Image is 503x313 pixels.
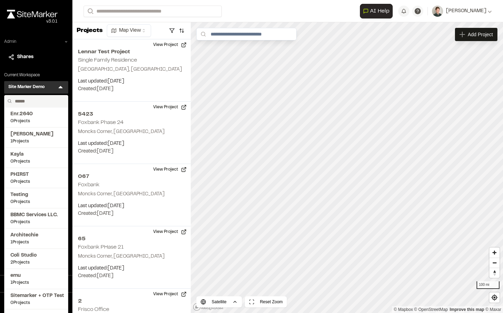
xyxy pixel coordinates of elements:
[78,110,185,118] h2: 5423
[149,164,191,175] button: View Project
[7,10,57,18] img: rebrand.png
[10,151,62,165] a: Kayla0Projects
[78,297,185,305] h2: 2
[10,171,62,185] a: PHIRST0Projects
[370,7,390,15] span: AI Help
[10,179,62,185] span: 0 Projects
[78,128,185,136] p: Moncks Corner, [GEOGRAPHIC_DATA]
[10,232,62,245] a: Architechie1Projects
[489,258,500,268] button: Zoom out
[360,4,393,18] button: Open AI Assistant
[245,296,287,307] button: Reset Zoom
[10,259,62,266] span: 2 Projects
[4,72,68,78] p: Current Workspace
[10,110,62,124] a: Enr.26400Projects
[414,307,448,312] a: OpenStreetMap
[78,245,124,250] h2: Foxbank PHase 21
[7,18,57,25] div: Oh geez...please don't...
[10,272,62,280] span: emu
[149,226,191,237] button: View Project
[78,235,185,243] h2: 65
[10,151,62,158] span: Kayla
[78,120,124,125] h2: Foxbank Phase 24
[485,307,501,312] a: Maxar
[78,172,185,181] h2: 067
[78,210,185,218] p: Created: [DATE]
[10,300,62,306] span: 0 Projects
[78,148,185,155] p: Created: [DATE]
[10,292,62,306] a: Sitemarker + OTP Test0Projects
[450,307,484,312] a: Map feedback
[149,102,191,113] button: View Project
[446,7,486,15] span: [PERSON_NAME]
[78,182,100,187] h2: Foxbank
[191,22,503,313] canvas: Map
[360,4,395,18] div: Open AI Assistant
[10,232,62,239] span: Architechie
[10,171,62,179] span: PHIRST
[84,6,96,17] button: Search
[78,265,185,272] p: Last updated: [DATE]
[10,110,62,118] span: Enr.2640
[394,307,413,312] a: Mapbox
[8,84,45,91] h3: Site Marker Demo
[468,31,493,38] span: Add Project
[78,58,137,63] h2: Single Family Residence
[10,211,62,219] span: BBMC Services LLC.
[196,296,242,307] button: Satellite
[489,248,500,258] button: Zoom in
[8,53,64,61] a: Shares
[78,66,185,73] p: [GEOGRAPHIC_DATA], [GEOGRAPHIC_DATA]
[78,307,109,312] h2: Frisco Office
[10,219,62,225] span: 0 Projects
[10,191,62,205] a: Testing0Projects
[432,6,492,17] button: [PERSON_NAME]
[10,272,62,286] a: emu1Projects
[477,281,500,289] div: 100 mi
[149,289,191,300] button: View Project
[10,131,62,144] a: [PERSON_NAME]1Projects
[10,239,62,245] span: 1 Projects
[78,85,185,93] p: Created: [DATE]
[78,202,185,210] p: Last updated: [DATE]
[10,252,62,259] span: Coli Studio
[10,138,62,144] span: 1 Projects
[4,39,16,45] p: Admin
[10,158,62,165] span: 0 Projects
[78,272,185,280] p: Created: [DATE]
[10,252,62,266] a: Coli Studio2Projects
[10,199,62,205] span: 0 Projects
[489,268,500,278] button: Reset bearing to north
[78,48,185,56] h2: Lennar Test Project
[489,292,500,303] button: Find my location
[78,78,185,85] p: Last updated: [DATE]
[78,140,185,148] p: Last updated: [DATE]
[10,280,62,286] span: 1 Projects
[193,303,223,311] a: Mapbox logo
[10,118,62,124] span: 0 Projects
[10,292,62,300] span: Sitemarker + OTP Test
[17,53,33,61] span: Shares
[77,26,103,36] p: Projects
[78,253,185,260] p: Moncks Corner, [GEOGRAPHIC_DATA]
[432,6,443,17] img: User
[10,211,62,225] a: BBMC Services LLC.0Projects
[78,190,185,198] p: Moncks Corner, [GEOGRAPHIC_DATA]
[149,39,191,50] button: View Project
[10,131,62,138] span: [PERSON_NAME]
[10,191,62,199] span: Testing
